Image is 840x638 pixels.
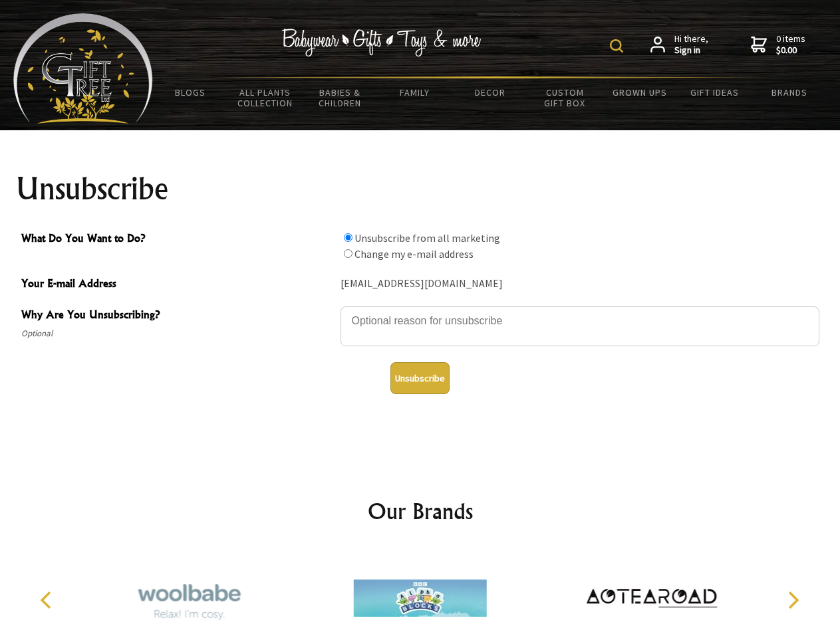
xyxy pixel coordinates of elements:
a: 0 items$0.00 [751,33,805,56]
a: All Plants Collection [228,78,303,117]
h1: Unsubscribe [16,173,825,205]
strong: Sign in [674,45,708,56]
span: Optional [21,326,334,342]
img: Babyware - Gifts - Toys and more... [13,13,153,124]
label: Unsubscribe from all marketing [354,231,500,245]
button: Previous [33,585,63,615]
span: What Do You Want to Do? [21,230,334,249]
span: Hi there, [674,33,708,56]
a: Grown Ups [602,78,677,106]
label: Change my e-mail address [354,247,474,261]
img: product search [610,39,623,53]
a: Decor [452,78,527,106]
span: Your E-mail Address [21,275,334,294]
div: [EMAIL_ADDRESS][DOMAIN_NAME] [341,274,819,294]
a: Gift Ideas [677,78,752,106]
button: Unsubscribe [390,362,450,394]
a: BLOGS [153,78,228,106]
input: What Do You Want to Do? [344,233,352,242]
img: Babywear - Gifts - Toys & more [282,29,482,56]
a: Custom Gift Box [527,78,603,117]
textarea: Why Are You Unsubscribing? [341,306,819,346]
span: 0 items [776,33,805,56]
a: Family [378,78,453,106]
strong: $0.00 [776,45,805,56]
a: Babies & Children [303,78,378,117]
button: Next [778,585,807,615]
a: Brands [752,78,827,106]
span: Why Are You Unsubscribing? [21,306,334,326]
input: What Do You Want to Do? [344,249,352,258]
h2: Our Brands [27,495,814,527]
a: Hi there,Sign in [650,33,708,56]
